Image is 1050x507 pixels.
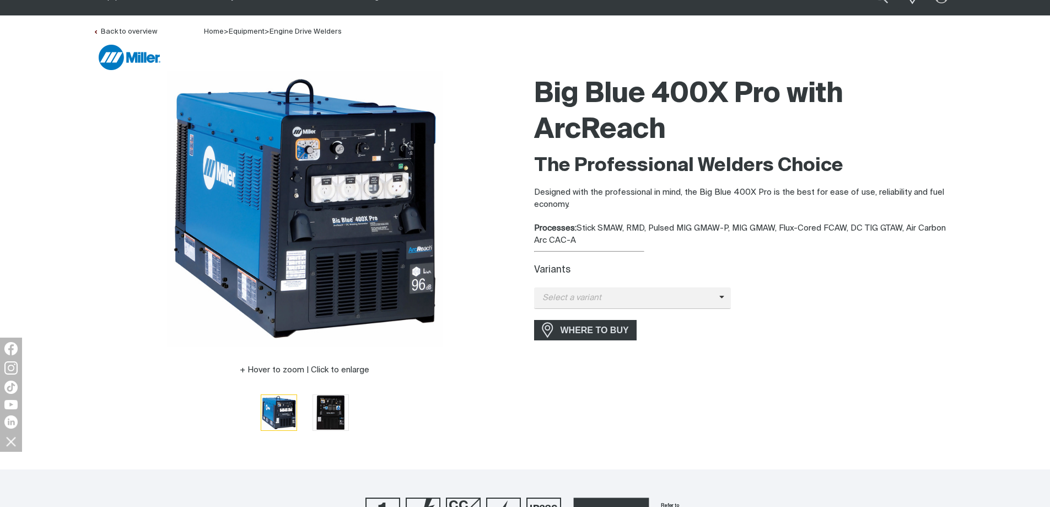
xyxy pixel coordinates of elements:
span: > [224,28,229,35]
a: WHERE TO BUY [534,320,637,340]
img: Big Blue 400X Pro with ArcReach [313,395,348,430]
img: TikTok [4,381,18,394]
p: Designed with the professional in mind, the Big Blue 400X Pro is the best for ease of use, reliab... [534,186,957,211]
img: LinkedIn [4,415,18,429]
a: Equipment [229,28,265,35]
img: YouTube [4,400,18,409]
span: Home [204,28,224,35]
h1: Big Blue 400X Pro with ArcReach [534,77,957,148]
img: hide socials [2,432,20,451]
img: Instagram [4,361,18,375]
a: Back to overview [93,28,157,35]
img: Facebook [4,342,18,355]
img: Big Blue 400X Pro with ArcReach [167,71,443,347]
button: Go to slide 1 [261,394,297,431]
button: Hover to zoom | Click to enlarge [233,364,376,377]
button: Go to slide 2 [313,394,349,431]
a: Engine Drive Welders [270,28,342,35]
span: > [265,28,270,35]
strong: Processes: [534,224,577,232]
label: Variants [534,265,570,275]
span: Select a variant [534,292,719,305]
div: Stick SMAW, RMD, Pulsed MIG GMAW-P, MIG GMAW, Flux-Cored FCAW, DC TIG GTAW, Air Carbon Arc CAC-A [534,222,957,247]
img: Big Blue 400X Pro with ArcReach [261,395,297,430]
img: Miller [99,45,160,70]
a: Home [204,27,224,35]
h2: The Professional Welders Choice [534,154,957,178]
span: WHERE TO BUY [553,322,636,339]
